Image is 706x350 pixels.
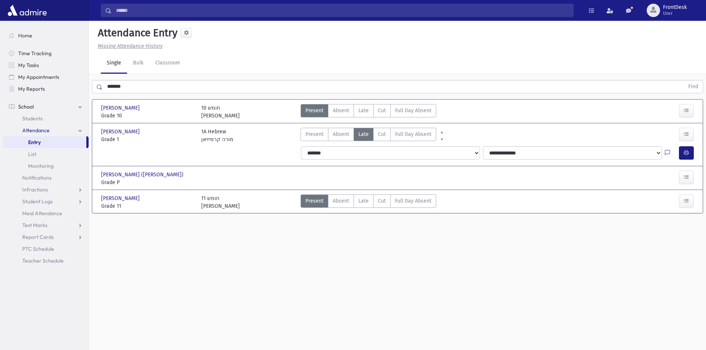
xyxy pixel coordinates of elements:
[3,101,89,113] a: School
[301,104,436,120] div: AttTypes
[3,83,89,95] a: My Reports
[127,53,149,74] a: Bulk
[3,136,86,148] a: Entry
[101,136,194,143] span: Grade 1
[28,139,41,146] span: Entry
[395,130,431,138] span: Full Day Absent
[3,160,89,172] a: Monitoring
[301,194,436,210] div: AttTypes
[18,32,32,39] span: Home
[358,107,369,114] span: Late
[101,194,141,202] span: [PERSON_NAME]
[378,130,386,138] span: Cut
[18,86,45,92] span: My Reports
[395,107,431,114] span: Full Day Absent
[18,50,52,57] span: Time Tracking
[333,130,349,138] span: Absent
[378,107,386,114] span: Cut
[663,10,687,16] span: User
[101,202,194,210] span: Grade 11
[3,47,89,59] a: Time Tracking
[95,27,178,39] h5: Attendance Entry
[22,210,62,217] span: Meal Attendance
[305,130,324,138] span: Present
[101,112,194,120] span: Grade 10
[112,4,573,17] input: Search
[3,243,89,255] a: PTC Schedule
[28,163,54,169] span: Monitoring
[333,197,349,205] span: Absent
[305,107,324,114] span: Present
[201,194,240,210] div: 11 חומש [PERSON_NAME]
[395,197,431,205] span: Full Day Absent
[3,184,89,196] a: Infractions
[101,128,141,136] span: [PERSON_NAME]
[18,74,59,80] span: My Appointments
[358,130,369,138] span: Late
[22,234,54,240] span: Report Cards
[3,172,89,184] a: Notifications
[301,128,436,143] div: AttTypes
[101,171,185,179] span: [PERSON_NAME] ([PERSON_NAME])
[3,231,89,243] a: Report Cards
[22,127,50,134] span: Attendance
[3,124,89,136] a: Attendance
[28,151,36,157] span: List
[378,197,386,205] span: Cut
[22,174,52,181] span: Notifications
[3,59,89,71] a: My Tasks
[3,255,89,267] a: Teacher Schedule
[149,53,186,74] a: Classroom
[333,107,349,114] span: Absent
[305,197,324,205] span: Present
[3,30,89,41] a: Home
[201,128,233,143] div: 1A Hebrew מורה קרמיזיאן
[3,113,89,124] a: Students
[3,196,89,207] a: Student Logs
[22,198,53,205] span: Student Logs
[98,43,163,49] u: Missing Attendance History
[18,62,39,69] span: My Tasks
[18,103,34,110] span: School
[358,197,369,205] span: Late
[3,148,89,160] a: List
[22,186,48,193] span: Infractions
[101,104,141,112] span: [PERSON_NAME]
[22,246,54,252] span: PTC Schedule
[101,53,127,74] a: Single
[6,3,49,18] img: AdmirePro
[95,43,163,49] a: Missing Attendance History
[663,4,687,10] span: FrontDesk
[3,207,89,219] a: Meal Attendance
[22,222,47,229] span: Test Marks
[201,104,240,120] div: 10 חומש [PERSON_NAME]
[22,115,43,122] span: Students
[101,179,194,186] span: Grade P
[22,257,64,264] span: Teacher Schedule
[3,71,89,83] a: My Appointments
[684,80,703,93] button: Find
[3,219,89,231] a: Test Marks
